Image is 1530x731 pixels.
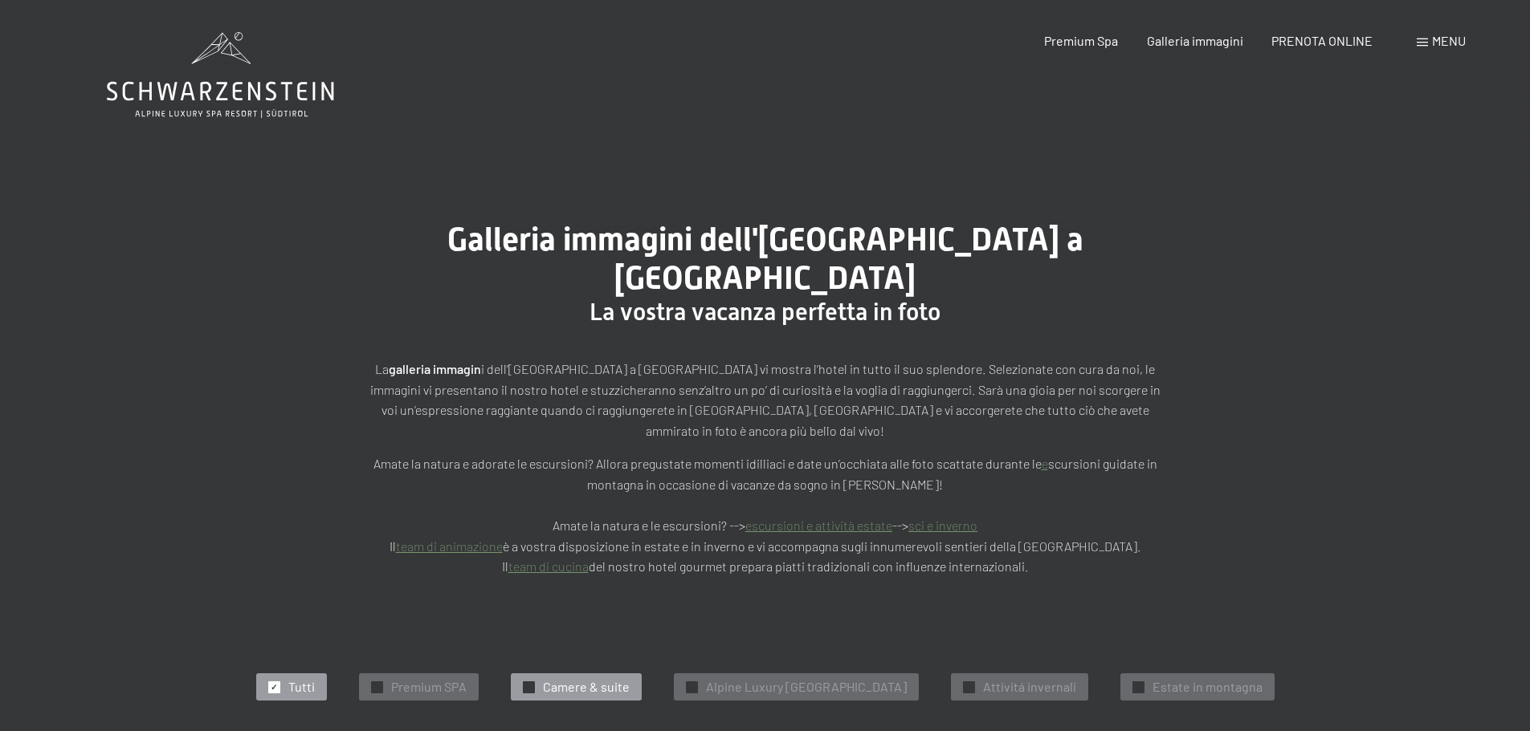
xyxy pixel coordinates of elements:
a: PRENOTA ONLINE [1271,33,1373,48]
span: ✓ [271,681,277,692]
span: Menu [1432,33,1466,48]
span: Estate in montagna [1153,678,1263,696]
span: Galleria immagini dell'[GEOGRAPHIC_DATA] a [GEOGRAPHIC_DATA] [447,221,1083,297]
span: ✓ [688,681,695,692]
a: e [1042,456,1048,471]
strong: galleria immagin [389,361,481,376]
a: sci e inverno [908,518,977,533]
p: La i dell’[GEOGRAPHIC_DATA] a [GEOGRAPHIC_DATA] vi mostra l’hotel in tutto il suo splendore. Sele... [364,359,1167,441]
span: Attivitá invernali [983,678,1076,696]
a: escursioni e attività estate [745,518,892,533]
a: team di animazione [396,538,503,554]
a: Premium Spa [1044,33,1118,48]
a: team di cucina [508,558,589,574]
span: Alpine Luxury [GEOGRAPHIC_DATA] [706,678,907,696]
span: ✓ [965,681,972,692]
span: Premium SPA [391,678,467,696]
a: Galleria immagini [1147,33,1243,48]
span: Camere & suite [543,678,630,696]
span: ✓ [525,681,532,692]
span: Tutti [288,678,315,696]
span: ✓ [373,681,380,692]
span: ✓ [1135,681,1141,692]
span: La vostra vacanza perfetta in foto [590,298,940,326]
p: Amate la natura e adorate le escursioni? Allora pregustate momenti idilliaci e date un’occhiata a... [364,453,1167,577]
